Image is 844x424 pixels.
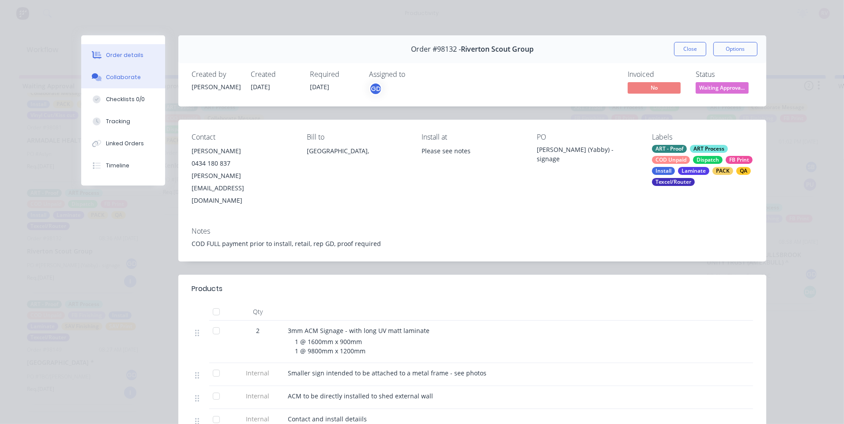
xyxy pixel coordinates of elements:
[192,145,293,157] div: [PERSON_NAME]
[726,156,753,164] div: FB Print
[251,83,270,91] span: [DATE]
[106,140,144,148] div: Linked Orders
[192,70,240,79] div: Created by
[295,337,365,355] span: 1 @ 1600mm x 900mm 1 @ 9800mm x 1200mm
[81,110,165,132] button: Tracking
[678,167,709,175] div: Laminate
[81,44,165,66] button: Order details
[192,82,240,91] div: [PERSON_NAME]
[422,145,523,173] div: Please see notes
[537,133,638,141] div: PO
[693,156,723,164] div: Dispatch
[192,227,753,235] div: Notes
[81,66,165,88] button: Collaborate
[235,414,281,424] span: Internal
[307,145,408,173] div: [GEOGRAPHIC_DATA],
[106,73,141,81] div: Collaborate
[106,95,145,103] div: Checklists 0/0
[537,145,638,163] div: [PERSON_NAME] (Yabby) - signage
[652,133,753,141] div: Labels
[251,70,299,79] div: Created
[652,156,690,164] div: COD Unpaid
[307,133,408,141] div: Bill to
[106,117,130,125] div: Tracking
[310,83,329,91] span: [DATE]
[307,145,408,157] div: [GEOGRAPHIC_DATA],
[288,326,430,335] span: 3mm ACM Signage - with long UV matt laminate
[288,369,486,377] span: Smaller sign intended to be attached to a metal frame - see photos
[192,284,222,294] div: Products
[192,239,753,248] div: COD FULL payment prior to install, retail, rep GD, proof required
[628,82,681,93] span: No
[713,42,757,56] button: Options
[192,145,293,207] div: [PERSON_NAME]0434 180 837[PERSON_NAME][EMAIL_ADDRESS][DOMAIN_NAME]
[411,45,461,53] span: Order #98132 -
[422,145,523,157] div: Please see notes
[81,132,165,155] button: Linked Orders
[628,70,685,79] div: Invoiced
[674,42,706,56] button: Close
[106,51,143,59] div: Order details
[81,155,165,177] button: Timeline
[81,88,165,110] button: Checklists 0/0
[422,133,523,141] div: Install at
[652,145,687,153] div: ART - Proof
[696,82,749,95] button: Waiting Approva...
[652,167,675,175] div: Install
[192,133,293,141] div: Contact
[461,45,534,53] span: Riverton Scout Group
[369,70,457,79] div: Assigned to
[192,157,293,170] div: 0434 180 837
[652,178,695,186] div: Texcel/Router
[690,145,728,153] div: ART Process
[256,326,260,335] span: 2
[736,167,751,175] div: QA
[192,170,293,207] div: [PERSON_NAME][EMAIL_ADDRESS][DOMAIN_NAME]
[369,82,382,95] button: GD
[231,303,284,321] div: Qty
[696,70,753,79] div: Status
[310,70,358,79] div: Required
[235,368,281,378] span: Internal
[696,82,749,93] span: Waiting Approva...
[106,162,129,170] div: Timeline
[288,392,433,400] span: ACM to be directly installed to shed external wall
[235,391,281,401] span: Internal
[712,167,733,175] div: PACK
